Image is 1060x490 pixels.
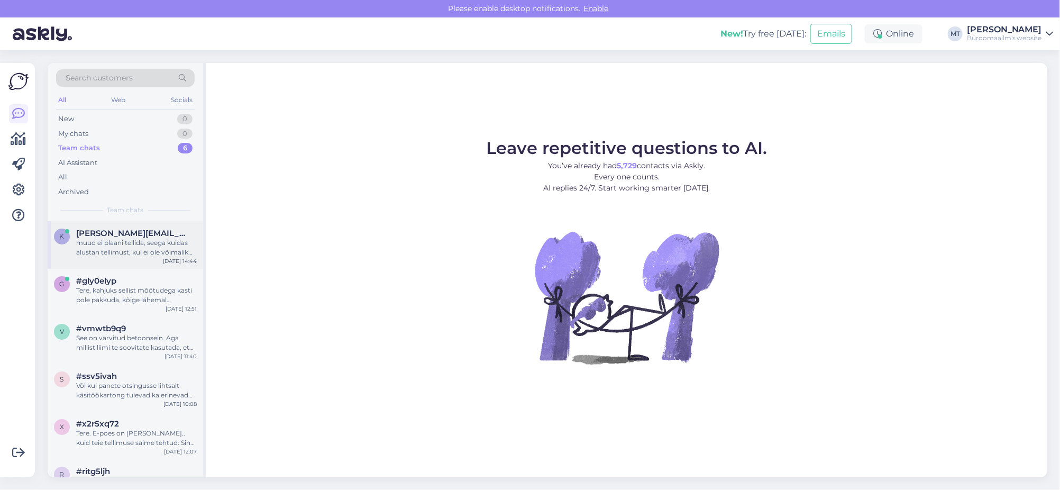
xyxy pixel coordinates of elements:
div: New [58,114,74,124]
span: Search customers [66,72,133,84]
div: [DATE] 12:07 [164,448,197,456]
div: [DATE] 12:51 [166,305,197,313]
span: v [60,328,64,335]
div: [DATE] 10:08 [163,400,197,408]
span: Team chats [107,205,144,215]
div: All [56,93,68,107]
div: [PERSON_NAME] [967,25,1042,34]
button: Emails [810,24,852,44]
span: #gly0elyp [76,276,116,286]
div: Büroomaailm's website [967,34,1042,42]
span: s [60,375,64,383]
span: #ssv5ivah [76,371,117,381]
div: Tere, kahjuks sellist mõõtudega kasti pole pakkuda, kõige lähemal mõõtude poolest oleks selline v... [76,286,197,305]
span: r [60,470,65,478]
a: [PERSON_NAME]Büroomaailm's website [967,25,1054,42]
b: 5,729 [617,161,637,170]
span: kristi.raime@mittperlebach.ee [76,229,186,238]
p: You’ve already had contacts via Askly. Every one counts. AI replies 24/7. Start working smarter [... [487,160,767,194]
div: Online [865,24,922,43]
b: New! [720,29,743,39]
div: All [58,172,67,183]
span: k [60,232,65,240]
span: g [60,280,65,288]
span: #x2r5xq72 [76,419,119,429]
div: Web [109,93,128,107]
span: Leave repetitive questions to AI. [487,138,767,158]
div: Või kui panete otsingusse lihtsalt käsitöökartong tulevad ka erinevad paberivariandid välja, mill... [76,381,197,400]
div: 0 [177,114,193,124]
div: AI Assistant [58,158,97,168]
div: Team chats [58,143,100,153]
div: My chats [58,129,88,139]
img: No Chat active [532,202,722,393]
div: See on värvitud betoonsein. Aga millist liimi te soovitate kasutada, et riba ka aastaid seinas pü... [76,333,197,352]
div: 0 [177,129,193,139]
div: MT [948,26,963,41]
div: Tere. E-poes on [PERSON_NAME].. kuid teie tellimuse saime tehtud: Sinu tellimuse number on: 20002... [76,429,197,448]
div: Socials [169,93,195,107]
div: [DATE] 11:40 [165,352,197,360]
div: Try free [DATE]: [720,28,806,40]
span: Enable [581,4,612,13]
span: #ritg5ljh [76,467,110,476]
div: [DATE] 14:44 [163,257,197,265]
img: Askly Logo [8,71,29,92]
div: muud ei plaani tellida, seega kuidas alustan tellimust, kui ei ole võimalik toodet ostukorvi lisada [76,238,197,257]
div: 6 [178,143,193,153]
span: x [60,423,64,431]
div: Archived [58,187,89,197]
span: #vmwtb9q9 [76,324,126,333]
